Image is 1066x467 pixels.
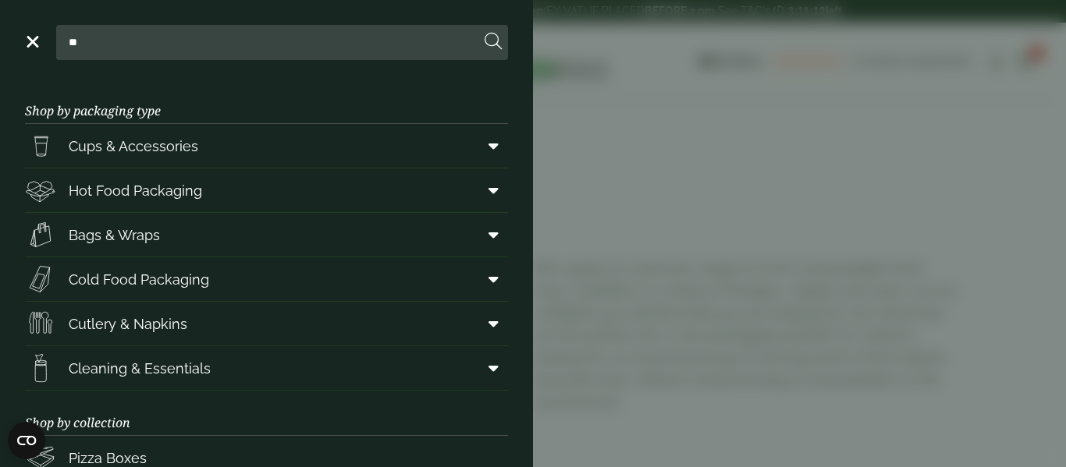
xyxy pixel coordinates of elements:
[25,352,56,384] img: open-wipe.svg
[25,168,508,212] a: Hot Food Packaging
[69,180,202,201] span: Hot Food Packaging
[25,130,56,161] img: PintNhalf_cup.svg
[25,308,56,339] img: Cutlery.svg
[8,422,45,459] button: Open CMP widget
[69,136,198,157] span: Cups & Accessories
[69,269,209,290] span: Cold Food Packaging
[25,391,508,436] h3: Shop by collection
[25,302,508,345] a: Cutlery & Napkins
[69,358,211,379] span: Cleaning & Essentials
[25,124,508,168] a: Cups & Accessories
[25,346,508,390] a: Cleaning & Essentials
[69,225,160,246] span: Bags & Wraps
[25,219,56,250] img: Paper_carriers.svg
[25,79,508,124] h3: Shop by packaging type
[25,213,508,256] a: Bags & Wraps
[69,313,187,334] span: Cutlery & Napkins
[25,264,56,295] img: Sandwich_box.svg
[25,175,56,206] img: Deli_box.svg
[25,257,508,301] a: Cold Food Packaging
